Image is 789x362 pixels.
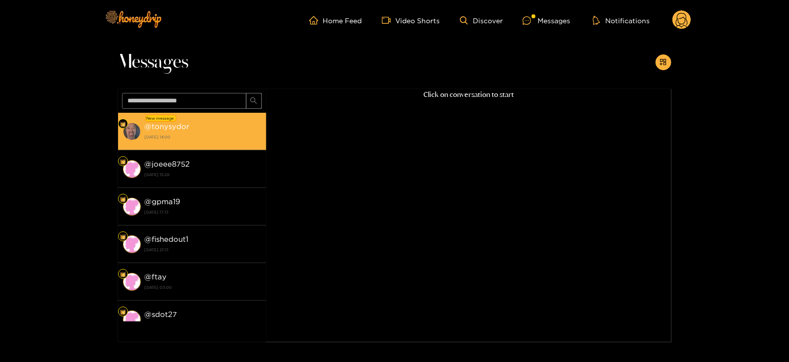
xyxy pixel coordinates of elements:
span: home [309,16,323,25]
span: video-camera [382,16,396,25]
img: conversation [123,198,141,216]
div: Messages [523,15,570,26]
span: appstore-add [660,58,667,67]
img: Fan Level [120,159,126,165]
button: search [246,93,262,109]
img: Fan Level [120,196,126,202]
strong: [DATE] 03:00 [145,283,261,292]
span: Messages [118,50,189,74]
strong: [DATE] 17:13 [145,208,261,217]
strong: [DATE] 21:13 [145,245,261,254]
img: conversation [123,311,141,328]
strong: [DATE] 14:00 [145,133,261,141]
div: New message [145,115,176,122]
img: Fan Level [120,309,126,315]
strong: @ gpma19 [145,197,181,206]
button: Notifications [590,15,653,25]
img: Fan Level [120,121,126,127]
button: appstore-add [656,54,671,70]
img: Fan Level [120,271,126,277]
img: conversation [123,123,141,140]
img: conversation [123,235,141,253]
img: conversation [123,273,141,291]
strong: [DATE] 15:28 [145,170,261,179]
span: search [250,97,257,105]
strong: @ tonysydor [145,122,190,131]
a: Discover [460,16,503,25]
strong: @ ftay [145,272,167,281]
strong: @ fishedout1 [145,235,189,243]
a: Home Feed [309,16,362,25]
strong: @ sdot27 [145,310,177,318]
img: Fan Level [120,234,126,240]
a: Video Shorts [382,16,440,25]
strong: @ joeee8752 [145,160,190,168]
p: Click on conversation to start [266,89,671,100]
img: conversation [123,160,141,178]
strong: [DATE] 09:30 [145,320,261,329]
